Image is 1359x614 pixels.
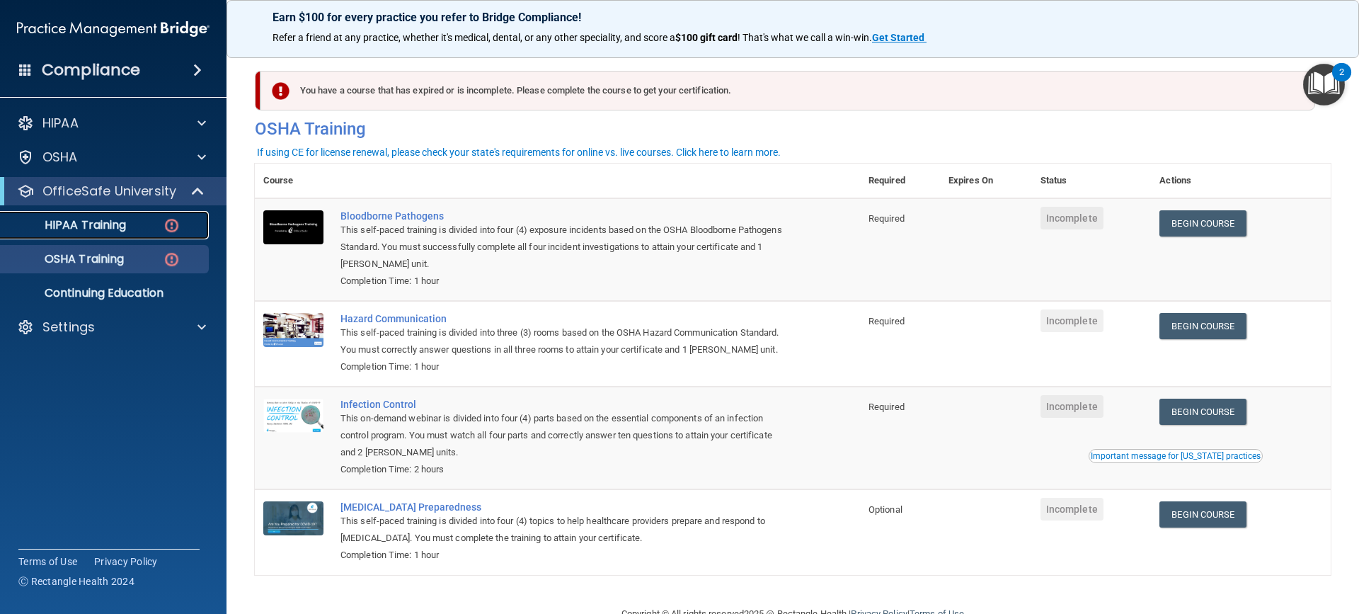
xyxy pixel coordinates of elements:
[9,252,124,266] p: OSHA Training
[17,319,206,336] a: Settings
[340,324,789,358] div: This self-paced training is divided into three (3) rooms based on the OSHA Hazard Communication S...
[273,32,675,43] span: Refer a friend at any practice, whether it's medical, dental, or any other speciality, and score a
[1339,72,1344,91] div: 2
[738,32,872,43] span: ! That's what we call a win-win.
[17,149,206,166] a: OSHA
[340,513,789,547] div: This self-paced training is divided into four (4) topics to help healthcare providers prepare and...
[163,251,180,268] img: danger-circle.6113f641.png
[340,210,789,222] a: Bloodborne Pathogens
[860,164,940,198] th: Required
[872,32,927,43] a: Get Started
[872,32,924,43] strong: Get Started
[163,217,180,234] img: danger-circle.6113f641.png
[9,286,202,300] p: Continuing Education
[1040,207,1103,229] span: Incomplete
[340,410,789,461] div: This on-demand webinar is divided into four (4) parts based on the essential components of an inf...
[42,183,176,200] p: OfficeSafe University
[1040,395,1103,418] span: Incomplete
[940,164,1032,198] th: Expires On
[257,147,781,157] div: If using CE for license renewal, please check your state's requirements for online vs. live cours...
[1032,164,1152,198] th: Status
[42,60,140,80] h4: Compliance
[42,149,78,166] p: OSHA
[1303,64,1345,106] button: Open Resource Center, 2 new notifications
[868,316,905,326] span: Required
[17,15,210,43] img: PMB logo
[42,319,95,336] p: Settings
[340,501,789,513] a: [MEDICAL_DATA] Preparedness
[18,555,77,569] a: Terms of Use
[868,213,905,224] span: Required
[272,82,289,100] img: exclamation-circle-solid-danger.72ef9ffc.png
[273,11,1313,24] p: Earn $100 for every practice you refer to Bridge Compliance!
[1159,210,1246,237] a: Begin Course
[94,555,158,569] a: Privacy Policy
[255,145,783,159] button: If using CE for license renewal, please check your state's requirements for online vs. live cours...
[17,183,205,200] a: OfficeSafe University
[42,115,79,132] p: HIPAA
[1159,501,1246,528] a: Begin Course
[340,358,789,375] div: Completion Time: 1 hour
[868,402,905,412] span: Required
[18,574,134,589] span: Ⓒ Rectangle Health 2024
[1040,309,1103,332] span: Incomplete
[17,115,206,132] a: HIPAA
[675,32,738,43] strong: $100 gift card
[1040,498,1103,521] span: Incomplete
[1089,449,1263,463] button: Read this if you are a dental practitioner in the state of CA
[340,273,789,290] div: Completion Time: 1 hour
[1159,313,1246,339] a: Begin Course
[9,218,126,232] p: HIPAA Training
[1091,452,1261,460] div: Important message for [US_STATE] practices
[1151,164,1331,198] th: Actions
[255,164,332,198] th: Course
[868,504,902,515] span: Optional
[260,71,1315,110] div: You have a course that has expired or is incomplete. Please complete the course to get your certi...
[255,119,1331,139] h4: OSHA Training
[340,313,789,324] a: Hazard Communication
[340,399,789,410] a: Infection Control
[340,547,789,564] div: Completion Time: 1 hour
[340,222,789,273] div: This self-paced training is divided into four (4) exposure incidents based on the OSHA Bloodborne...
[1159,399,1246,425] a: Begin Course
[340,461,789,478] div: Completion Time: 2 hours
